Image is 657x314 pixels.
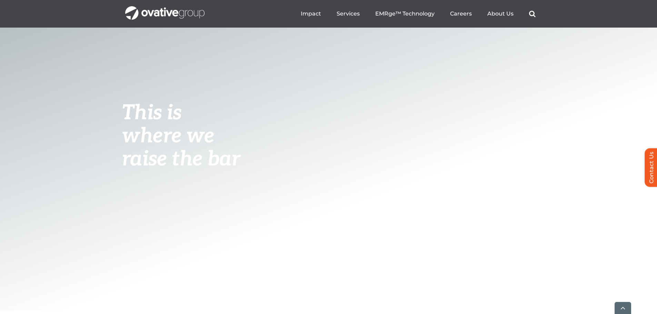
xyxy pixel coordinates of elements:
span: where we raise the bar [122,124,240,172]
span: This is [122,101,182,125]
nav: Menu [301,3,536,25]
a: OG_Full_horizontal_WHT [125,6,205,12]
a: About Us [487,10,514,17]
a: Careers [450,10,472,17]
a: Impact [301,10,321,17]
a: Services [337,10,360,17]
a: Search [529,10,536,17]
a: EMRge™ Technology [375,10,435,17]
